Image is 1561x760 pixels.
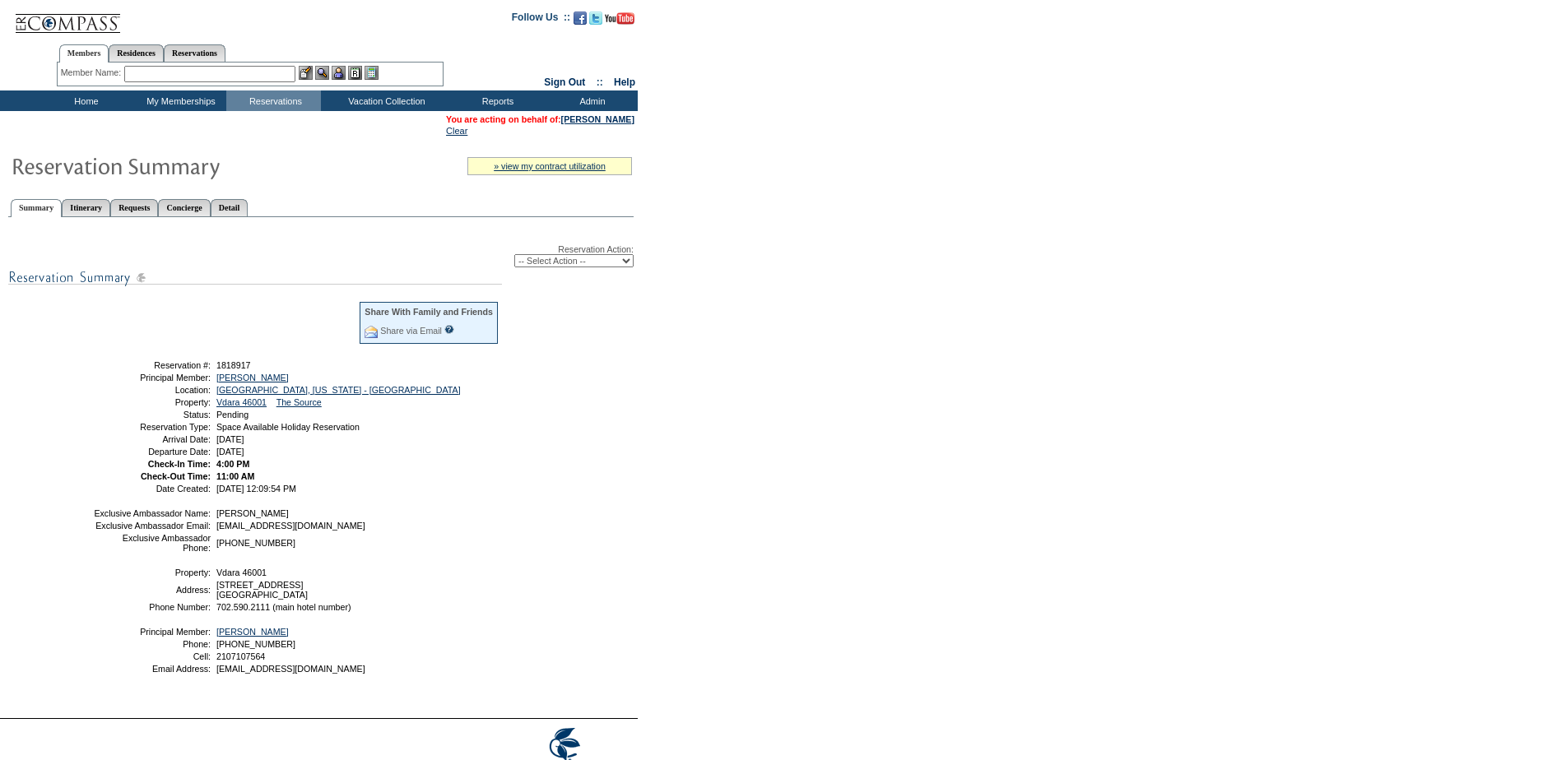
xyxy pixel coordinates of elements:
[158,199,210,216] a: Concierge
[93,385,211,395] td: Location:
[216,373,289,382] a: [PERSON_NAME]
[8,244,634,267] div: Reservation Action:
[211,199,249,216] a: Detail
[321,90,448,111] td: Vacation Collection
[109,44,164,62] a: Residences
[61,66,124,80] div: Member Name:
[365,307,493,317] div: Share With Family and Friends
[216,538,295,548] span: [PHONE_NUMBER]
[8,267,502,288] img: subTtlResSummary.gif
[216,651,265,661] span: 2107107564
[348,66,362,80] img: Reservations
[216,471,254,481] span: 11:00 AM
[589,12,602,25] img: Follow us on Twitter
[93,664,211,674] td: Email Address:
[216,459,249,469] span: 4:00 PM
[446,126,467,136] a: Clear
[512,10,570,30] td: Follow Us ::
[448,90,543,111] td: Reports
[216,397,267,407] a: Vdara 46001
[93,422,211,432] td: Reservation Type:
[93,651,211,661] td: Cell:
[544,76,585,88] a: Sign Out
[589,16,602,26] a: Follow us on Twitter
[37,90,132,111] td: Home
[93,434,211,444] td: Arrival Date:
[216,664,365,674] span: [EMAIL_ADDRESS][DOMAIN_NAME]
[148,459,211,469] strong: Check-In Time:
[93,568,211,577] td: Property:
[494,161,606,171] a: » view my contract utilization
[93,447,211,456] td: Departure Date:
[543,90,638,111] td: Admin
[226,90,321,111] td: Reservations
[216,602,351,612] span: 702.590.2111 (main hotel number)
[216,521,365,531] span: [EMAIL_ADDRESS][DOMAIN_NAME]
[62,199,110,216] a: Itinerary
[93,410,211,419] td: Status:
[605,12,634,25] img: Subscribe to our YouTube Channel
[216,484,296,494] span: [DATE] 12:09:54 PM
[93,627,211,637] td: Principal Member:
[315,66,329,80] img: View
[597,76,603,88] span: ::
[216,434,244,444] span: [DATE]
[276,397,322,407] a: The Source
[93,521,211,531] td: Exclusive Ambassador Email:
[216,385,461,395] a: [GEOGRAPHIC_DATA], [US_STATE] - [GEOGRAPHIC_DATA]
[93,484,211,494] td: Date Created:
[574,16,587,26] a: Become our fan on Facebook
[216,360,251,370] span: 1818917
[93,397,211,407] td: Property:
[216,422,360,432] span: Space Available Holiday Reservation
[605,16,634,26] a: Subscribe to our YouTube Channel
[93,360,211,370] td: Reservation #:
[574,12,587,25] img: Become our fan on Facebook
[164,44,225,62] a: Reservations
[93,533,211,553] td: Exclusive Ambassador Phone:
[93,373,211,382] td: Principal Member:
[216,639,295,649] span: [PHONE_NUMBER]
[93,580,211,600] td: Address:
[110,199,158,216] a: Requests
[11,149,340,182] img: Reservaton Summary
[93,639,211,649] td: Phone:
[444,325,454,334] input: What is this?
[59,44,109,63] a: Members
[141,471,211,481] strong: Check-Out Time:
[365,66,379,80] img: b_calculator.gif
[216,447,244,456] span: [DATE]
[446,114,634,124] span: You are acting on behalf of:
[132,90,226,111] td: My Memberships
[561,114,634,124] a: [PERSON_NAME]
[93,508,211,518] td: Exclusive Ambassador Name:
[216,580,308,600] span: [STREET_ADDRESS] [GEOGRAPHIC_DATA]
[614,76,635,88] a: Help
[216,508,289,518] span: [PERSON_NAME]
[93,602,211,612] td: Phone Number:
[216,410,249,419] span: Pending
[216,627,289,637] a: [PERSON_NAME]
[299,66,313,80] img: b_edit.gif
[332,66,346,80] img: Impersonate
[380,326,442,336] a: Share via Email
[11,199,62,217] a: Summary
[216,568,267,577] span: Vdara 46001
